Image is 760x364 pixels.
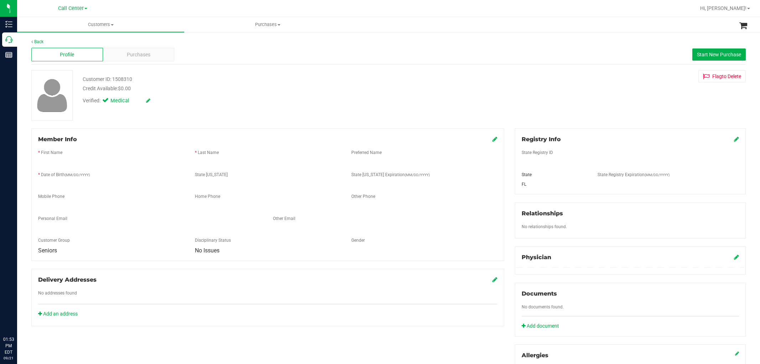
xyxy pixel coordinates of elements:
[3,355,14,361] p: 09/21
[5,51,12,58] inline-svg: Reports
[38,290,77,296] label: No addresses found
[522,254,551,261] span: Physician
[38,311,78,317] a: Add an address
[522,224,567,230] label: No relationships found.
[38,276,97,283] span: Delivery Addresses
[697,52,741,57] span: Start New Purchase
[3,336,14,355] p: 01:53 PM EDT
[184,17,351,32] a: Purchases
[351,193,375,200] label: Other Phone
[5,21,12,28] inline-svg: Inventory
[17,17,184,32] a: Customers
[41,171,90,178] label: Date of Birth
[698,70,746,82] button: Flagto Delete
[522,322,563,330] a: Add document
[83,97,150,105] div: Verified:
[38,247,57,254] span: Seniors
[195,237,231,243] label: Disciplinary Status
[522,290,557,297] span: Documents
[598,171,669,178] label: State Registry Expiration
[692,48,746,61] button: Start New Purchase
[351,237,365,243] label: Gender
[127,51,150,58] span: Purchases
[33,77,71,114] img: user-icon.png
[83,76,132,83] div: Customer ID: 1508310
[83,85,435,92] div: Credit Available:
[38,193,64,200] label: Mobile Phone
[110,97,139,105] span: Medical
[38,237,70,243] label: Customer Group
[58,5,84,11] span: Call Center
[405,173,430,177] span: (MM/DD/YYYY)
[522,149,553,156] label: State Registry ID
[195,247,219,254] span: No Issues
[118,86,131,91] span: $0.00
[198,149,219,156] label: Last Name
[273,215,295,222] label: Other Email
[65,173,90,177] span: (MM/DD/YYYY)
[185,21,351,28] span: Purchases
[38,136,77,143] span: Member Info
[31,39,43,44] a: Back
[700,5,746,11] span: Hi, [PERSON_NAME]!
[516,171,592,178] div: State
[522,304,564,309] span: No documents found.
[21,306,30,314] iframe: Resource center unread badge
[351,149,382,156] label: Preferred Name
[516,181,592,188] div: FL
[60,51,74,58] span: Profile
[195,171,228,178] label: State [US_STATE]
[645,173,669,177] span: (MM/DD/YYYY)
[522,210,563,217] span: Relationships
[5,36,12,43] inline-svg: Call Center
[351,171,430,178] label: State [US_STATE] Expiration
[7,307,29,328] iframe: Resource center
[38,215,67,222] label: Personal Email
[41,149,62,156] label: First Name
[522,136,561,143] span: Registry Info
[195,193,220,200] label: Home Phone
[522,352,548,359] span: Allergies
[17,21,184,28] span: Customers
